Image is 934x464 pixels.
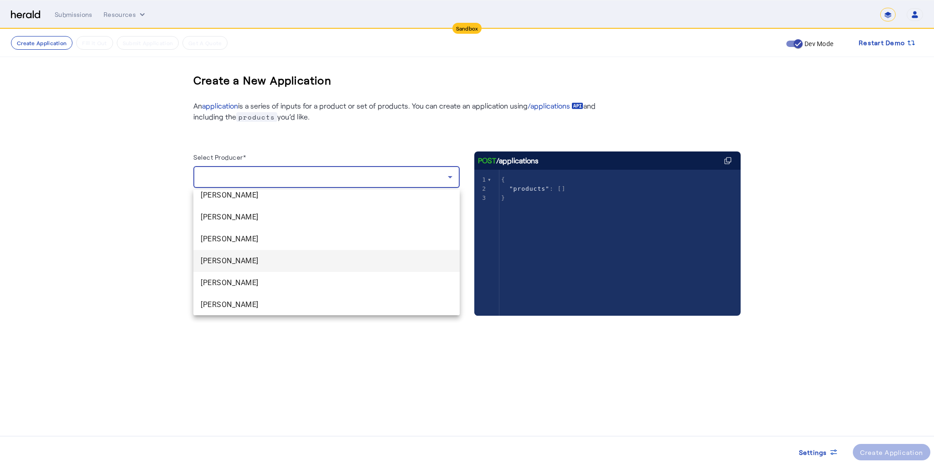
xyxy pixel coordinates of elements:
span: [PERSON_NAME] [201,234,452,245]
span: [PERSON_NAME] [201,212,452,223]
span: [PERSON_NAME] [201,299,452,310]
span: [PERSON_NAME] [201,255,452,266]
span: [PERSON_NAME] [201,190,452,201]
span: [PERSON_NAME] [201,277,452,288]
